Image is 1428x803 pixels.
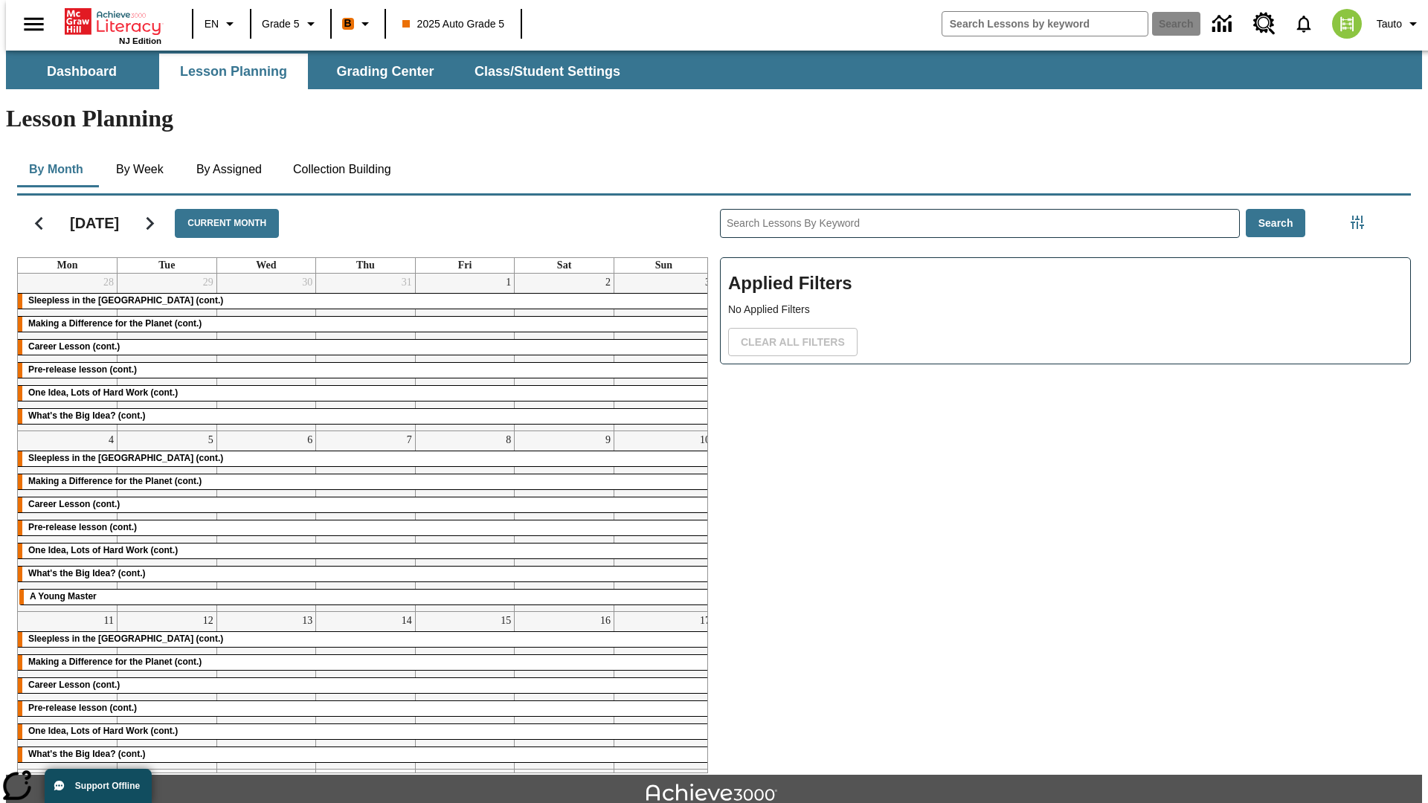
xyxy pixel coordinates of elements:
td: August 16, 2025 [515,611,614,769]
a: Thursday [353,258,378,273]
button: Current Month [175,209,279,238]
a: August 5, 2025 [205,431,216,449]
td: August 2, 2025 [515,274,614,431]
div: Making a Difference for the Planet (cont.) [18,317,713,332]
td: July 31, 2025 [316,274,416,431]
button: Boost Class color is orange. Change class color [336,10,380,37]
button: Support Offline [45,769,152,803]
span: Career Lesson (cont.) [28,680,120,690]
a: August 9, 2025 [602,431,614,449]
td: August 6, 2025 [216,430,316,611]
button: Next [131,204,169,242]
td: July 30, 2025 [216,274,316,431]
td: August 12, 2025 [118,611,217,769]
span: One Idea, Lots of Hard Work (cont.) [28,545,178,555]
span: Making a Difference for the Planet (cont.) [28,318,202,329]
span: NJ Edition [119,36,161,45]
span: One Idea, Lots of Hard Work (cont.) [28,387,178,398]
span: Pre-release lesson (cont.) [28,364,137,375]
a: Saturday [554,258,574,273]
div: What's the Big Idea? (cont.) [18,747,713,762]
span: One Idea, Lots of Hard Work (cont.) [28,726,178,736]
a: Tuesday [155,258,178,273]
span: Career Lesson (cont.) [28,499,120,509]
h2: [DATE] [70,214,119,232]
a: July 28, 2025 [100,274,117,291]
a: August 11, 2025 [101,612,117,630]
div: Sleepless in the Animal Kingdom (cont.) [18,451,713,466]
a: August 14, 2025 [399,612,415,630]
button: Search [1246,209,1306,238]
div: What's the Big Idea? (cont.) [18,409,713,424]
a: August 17, 2025 [697,612,713,630]
span: A Young Master [30,591,97,602]
a: August 10, 2025 [697,431,713,449]
a: August 22, 2025 [498,770,514,787]
a: Monday [54,258,81,273]
td: August 13, 2025 [216,611,316,769]
a: August 24, 2025 [697,770,713,787]
td: August 14, 2025 [316,611,416,769]
a: August 13, 2025 [299,612,315,630]
div: Pre-release lesson (cont.) [18,363,713,378]
div: One Idea, Lots of Hard Work (cont.) [18,386,713,401]
a: Notifications [1284,4,1323,43]
a: Data Center [1203,4,1244,45]
td: August 3, 2025 [614,274,713,431]
button: By Month [17,152,95,187]
div: Career Lesson (cont.) [18,497,713,512]
button: Class/Student Settings [463,54,632,89]
button: Filters Side menu [1342,207,1372,237]
div: SubNavbar [6,54,634,89]
a: August 12, 2025 [200,612,216,630]
span: What's the Big Idea? (cont.) [28,568,146,578]
span: EN [205,16,219,32]
a: August 3, 2025 [702,274,713,291]
div: Applied Filters [720,257,1411,364]
button: Grading Center [311,54,460,89]
div: Sleepless in the Animal Kingdom (cont.) [18,294,713,309]
button: By Assigned [184,152,274,187]
button: Grade: Grade 5, Select a grade [256,10,326,37]
span: Sleepless in the Animal Kingdom (cont.) [28,453,223,463]
td: August 4, 2025 [18,430,118,611]
td: August 15, 2025 [415,611,515,769]
a: July 29, 2025 [200,274,216,291]
a: August 1, 2025 [503,274,514,291]
button: Open side menu [12,2,56,46]
a: August 20, 2025 [299,770,315,787]
div: Calendar [5,190,708,773]
a: August 21, 2025 [399,770,415,787]
a: August 6, 2025 [304,431,315,449]
div: Search [708,190,1411,773]
div: Career Lesson (cont.) [18,678,713,693]
div: One Idea, Lots of Hard Work (cont.) [18,724,713,739]
a: July 31, 2025 [399,274,415,291]
span: Grade 5 [262,16,300,32]
span: Making a Difference for the Planet (cont.) [28,657,202,667]
p: No Applied Filters [728,302,1403,317]
td: August 8, 2025 [415,430,515,611]
span: What's the Big Idea? (cont.) [28,410,146,421]
button: Profile/Settings [1371,10,1428,37]
a: Home [65,7,161,36]
a: August 2, 2025 [602,274,614,291]
div: Home [65,5,161,45]
a: Sunday [652,258,675,273]
span: Career Lesson (cont.) [28,341,120,352]
span: Pre-release lesson (cont.) [28,703,137,713]
span: What's the Big Idea? (cont.) [28,749,146,759]
img: avatar image [1332,9,1362,39]
button: Dashboard [7,54,156,89]
span: Support Offline [75,781,140,791]
td: August 17, 2025 [614,611,713,769]
td: August 5, 2025 [118,430,217,611]
div: Making a Difference for the Planet (cont.) [18,655,713,670]
button: Previous [20,204,58,242]
div: Making a Difference for the Planet (cont.) [18,474,713,489]
span: Pre-release lesson (cont.) [28,522,137,532]
a: Wednesday [253,258,279,273]
a: August 7, 2025 [404,431,415,449]
a: Friday [455,258,475,273]
input: Search Lessons By Keyword [721,210,1239,237]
